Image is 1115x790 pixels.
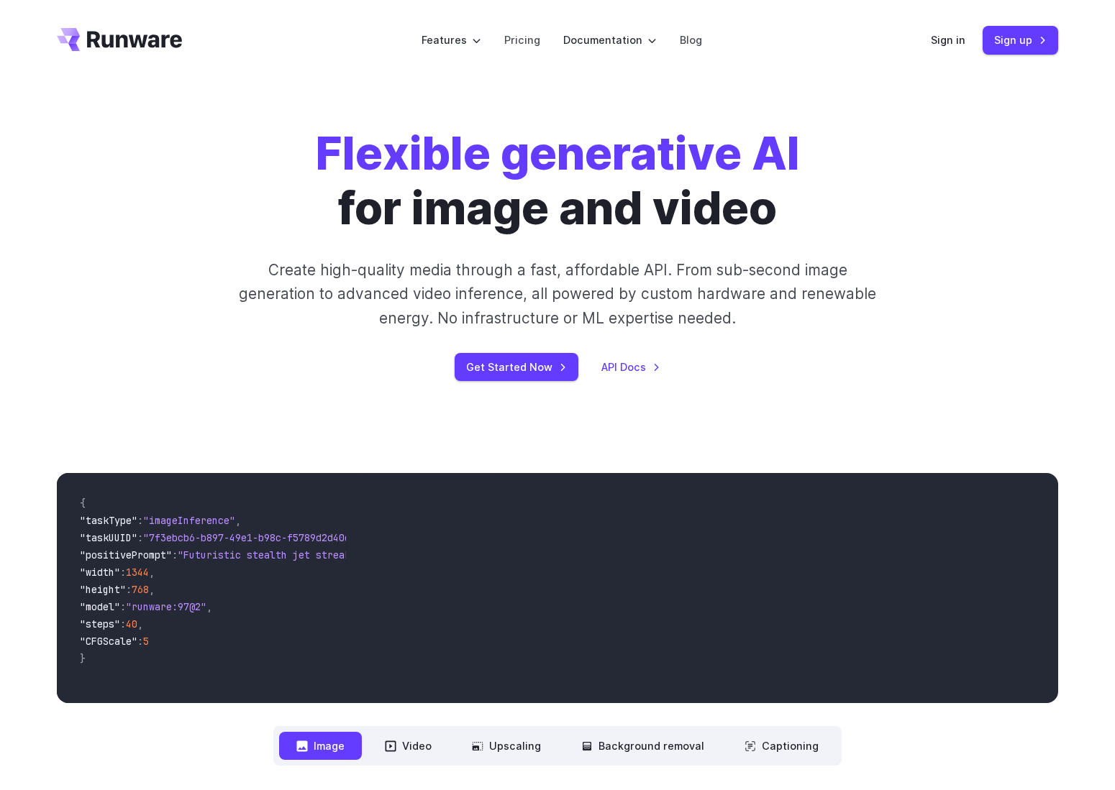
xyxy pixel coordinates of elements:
[422,32,481,48] label: Features
[120,617,126,630] span: :
[137,635,143,648] span: :
[143,635,149,648] span: 5
[80,600,120,613] span: "model"
[137,617,143,630] span: ,
[455,732,558,760] button: Upscaling
[983,26,1058,54] a: Sign up
[149,583,155,596] span: ,
[601,359,660,375] a: API Docs
[149,566,155,579] span: ,
[172,548,178,561] span: :
[80,583,126,596] span: "height"
[137,531,143,544] span: :
[80,566,120,579] span: "width"
[727,732,836,760] button: Captioning
[504,32,540,48] a: Pricing
[80,617,120,630] span: "steps"
[143,531,362,544] span: "7f3ebcb6-b897-49e1-b98c-f5789d2d40d7"
[126,600,206,613] span: "runware:97@2"
[126,617,137,630] span: 40
[235,514,241,527] span: ,
[279,732,362,760] button: Image
[143,514,235,527] span: "imageInference"
[206,600,212,613] span: ,
[564,732,722,760] button: Background removal
[368,732,449,760] button: Video
[57,28,182,51] a: Go to /
[316,127,800,235] h1: for image and video
[120,566,126,579] span: :
[80,514,137,527] span: "taskType"
[80,497,86,510] span: {
[126,566,149,579] span: 1344
[80,548,172,561] span: "positivePrompt"
[132,583,149,596] span: 768
[931,32,965,48] a: Sign in
[126,583,132,596] span: :
[316,126,800,180] strong: Flexible generative AI
[237,258,878,330] p: Create high-quality media through a fast, affordable API. From sub-second image generation to adv...
[80,652,86,665] span: }
[680,32,702,48] a: Blog
[178,548,701,561] span: "Futuristic stealth jet streaking through a neon-lit cityscape with glowing purple exhaust"
[455,353,578,381] a: Get Started Now
[80,531,137,544] span: "taskUUID"
[563,32,657,48] label: Documentation
[137,514,143,527] span: :
[80,635,137,648] span: "CFGScale"
[120,600,126,613] span: :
